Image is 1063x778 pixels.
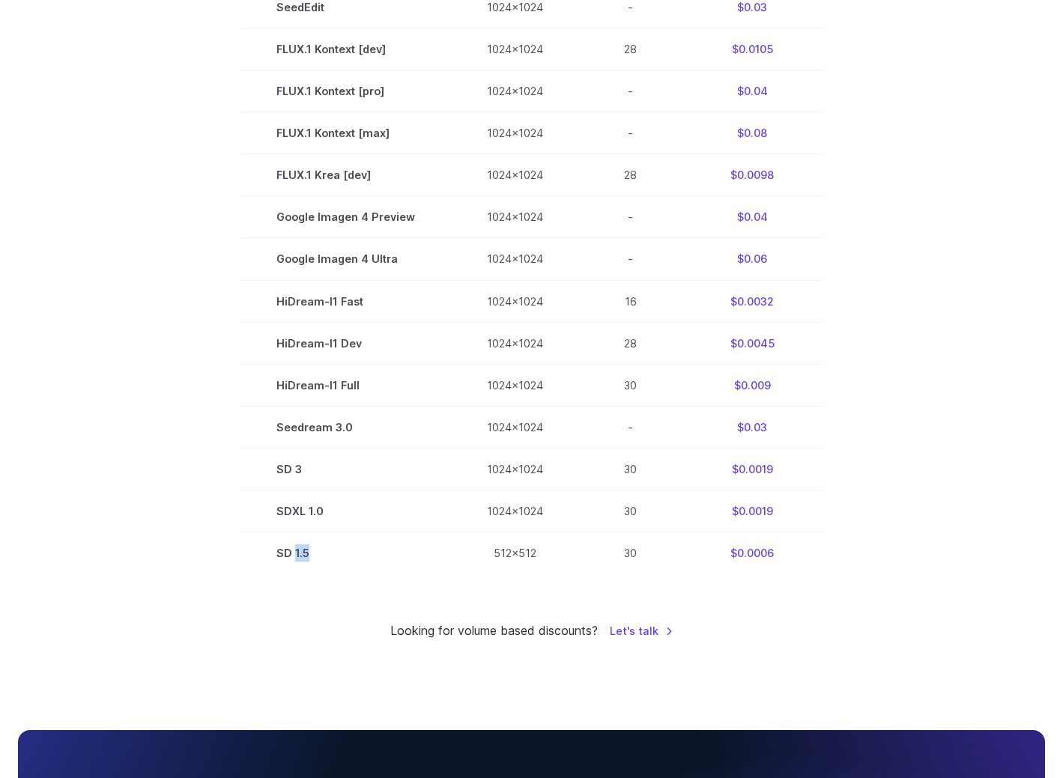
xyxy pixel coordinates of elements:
[451,154,579,196] td: 1024x1024
[579,28,682,70] td: 28
[579,532,682,574] td: 30
[682,490,823,532] td: $0.0019
[240,448,451,490] td: SD 3
[682,280,823,322] td: $0.0032
[240,322,451,364] td: HiDream-I1 Dev
[579,238,682,280] td: -
[240,406,451,448] td: Seedream 3.0
[682,448,823,490] td: $0.0019
[240,364,451,406] td: HiDream-I1 Full
[451,490,579,532] td: 1024x1024
[579,490,682,532] td: 30
[240,70,451,112] td: FLUX.1 Kontext [pro]
[682,70,823,112] td: $0.04
[682,532,823,574] td: $0.0006
[451,280,579,322] td: 1024x1024
[451,112,579,154] td: 1024x1024
[682,364,823,406] td: $0.009
[682,112,823,154] td: $0.08
[579,70,682,112] td: -
[240,280,451,322] td: HiDream-I1 Fast
[240,196,451,238] td: Google Imagen 4 Preview
[451,238,579,280] td: 1024x1024
[240,28,451,70] td: FLUX.1 Kontext [dev]
[682,322,823,364] td: $0.0045
[451,406,579,448] td: 1024x1024
[240,238,451,280] td: Google Imagen 4 Ultra
[579,406,682,448] td: -
[451,196,579,238] td: 1024x1024
[682,154,823,196] td: $0.0098
[579,364,682,406] td: 30
[610,622,673,639] a: Let's talk
[682,28,823,70] td: $0.0105
[579,448,682,490] td: 30
[682,238,823,280] td: $0.06
[579,112,682,154] td: -
[451,364,579,406] td: 1024x1024
[240,112,451,154] td: FLUX.1 Kontext [max]
[579,154,682,196] td: 28
[451,70,579,112] td: 1024x1024
[682,406,823,448] td: $0.03
[579,322,682,364] td: 28
[451,532,579,574] td: 512x512
[682,196,823,238] td: $0.04
[451,28,579,70] td: 1024x1024
[579,196,682,238] td: -
[451,322,579,364] td: 1024x1024
[240,490,451,532] td: SDXL 1.0
[240,154,451,196] td: FLUX.1 Krea [dev]
[451,448,579,490] td: 1024x1024
[390,622,598,641] small: Looking for volume based discounts?
[579,280,682,322] td: 16
[240,532,451,574] td: SD 1.5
